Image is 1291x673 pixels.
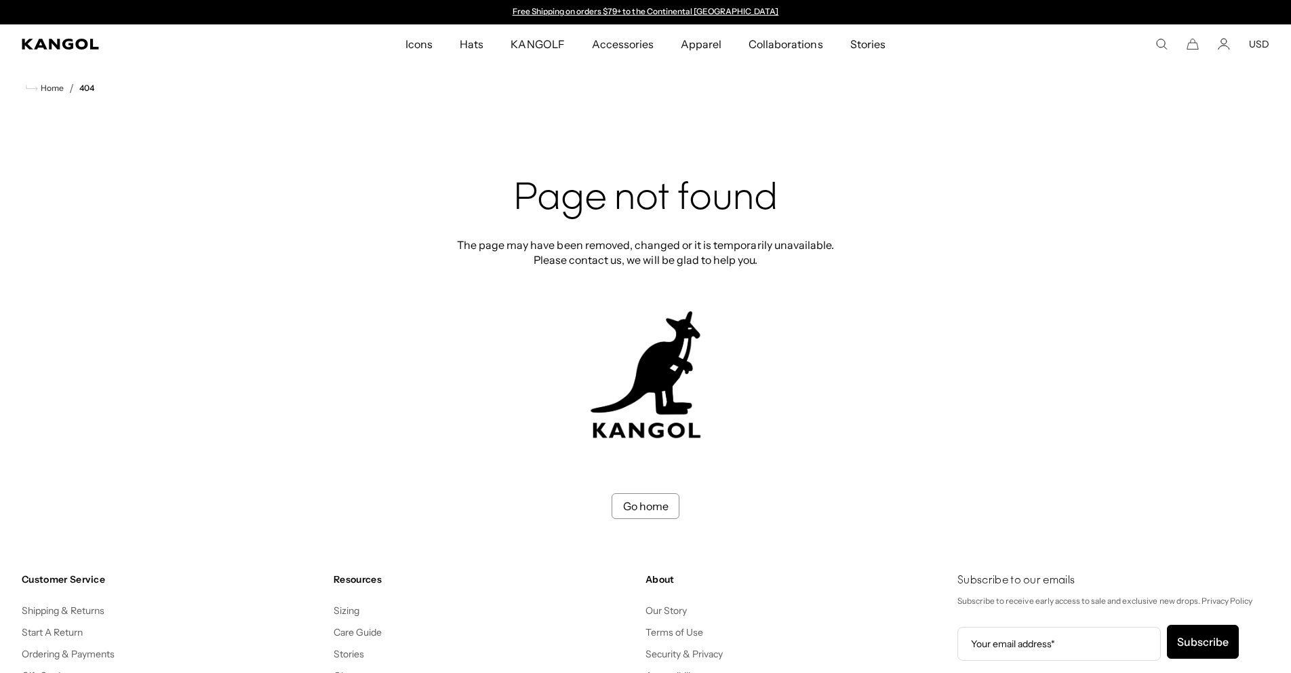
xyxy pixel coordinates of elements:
span: Icons [405,24,433,64]
summary: Search here [1155,38,1168,50]
a: Go home [612,493,679,519]
a: Accessories [578,24,667,64]
p: Subscribe to receive early access to sale and exclusive new drops. Privacy Policy [957,594,1269,609]
p: The page may have been removed, changed or it is temporarily unavailable. Please contact us, we w... [453,237,838,267]
span: Apparel [681,24,721,64]
div: Announcement [506,7,785,18]
a: Shipping & Returns [22,604,105,617]
a: Free Shipping on orders $79+ to the Continental [GEOGRAPHIC_DATA] [513,6,779,16]
a: Care Guide [334,626,382,638]
span: Hats [460,24,483,64]
a: Ordering & Payments [22,648,115,660]
button: USD [1249,38,1269,50]
a: Collaborations [735,24,836,64]
a: Home [26,82,64,94]
h2: Page not found [453,178,838,221]
a: Stories [334,648,364,660]
span: Accessories [592,24,654,64]
a: Sizing [334,604,359,617]
a: Hats [446,24,497,64]
a: Start A Return [22,626,83,638]
a: Kangol [22,39,269,50]
a: Security & Privacy [645,648,723,660]
h4: About [645,573,947,585]
div: 1 of 2 [506,7,785,18]
li: / [64,80,74,96]
h4: Customer Service [22,573,323,585]
span: Stories [850,24,886,64]
span: KANGOLF [511,24,564,64]
h4: Resources [334,573,635,585]
a: 404 [79,83,94,93]
h4: Subscribe to our emails [957,573,1269,588]
a: Apparel [667,24,735,64]
a: KANGOLF [497,24,578,64]
a: Terms of Use [645,626,703,638]
span: Home [38,83,64,93]
a: Icons [392,24,446,64]
slideshow-component: Announcement bar [506,7,785,18]
button: Subscribe [1167,625,1239,659]
img: kangol-404-logo.jpg [588,311,703,439]
a: Stories [837,24,899,64]
a: Our Story [645,604,687,617]
span: Collaborations [749,24,822,64]
button: Cart [1187,38,1199,50]
a: Account [1218,38,1230,50]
